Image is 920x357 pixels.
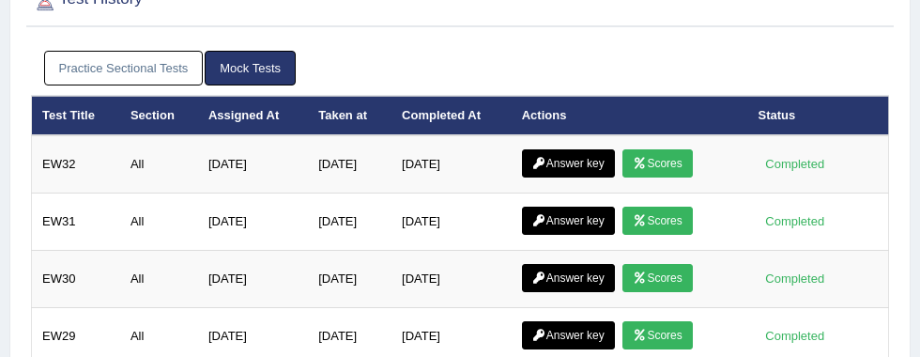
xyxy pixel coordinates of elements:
a: Answer key [522,207,615,235]
td: [DATE] [308,251,391,308]
th: Completed At [391,96,512,135]
td: [DATE] [391,251,512,308]
td: [DATE] [391,194,512,251]
a: Mock Tests [205,51,296,85]
td: [DATE] [308,194,391,251]
th: Section [120,96,198,135]
th: Test Title [32,96,120,135]
td: [DATE] [198,251,308,308]
th: Status [748,96,889,135]
a: Scores [622,207,692,235]
th: Actions [512,96,748,135]
div: Completed [759,326,832,346]
a: Answer key [522,321,615,349]
td: All [120,194,198,251]
div: Completed [759,211,832,231]
th: Taken at [308,96,391,135]
td: EW30 [32,251,120,308]
td: EW32 [32,135,120,194]
td: [DATE] [198,194,308,251]
td: EW31 [32,194,120,251]
a: Scores [622,264,692,292]
a: Scores [622,149,692,178]
td: All [120,135,198,194]
a: Answer key [522,264,615,292]
div: Completed [759,269,832,288]
td: [DATE] [391,135,512,194]
a: Scores [622,321,692,349]
th: Assigned At [198,96,308,135]
a: Answer key [522,149,615,178]
td: All [120,251,198,308]
td: [DATE] [198,135,308,194]
div: Completed [759,154,832,174]
a: Practice Sectional Tests [44,51,204,85]
td: [DATE] [308,135,391,194]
